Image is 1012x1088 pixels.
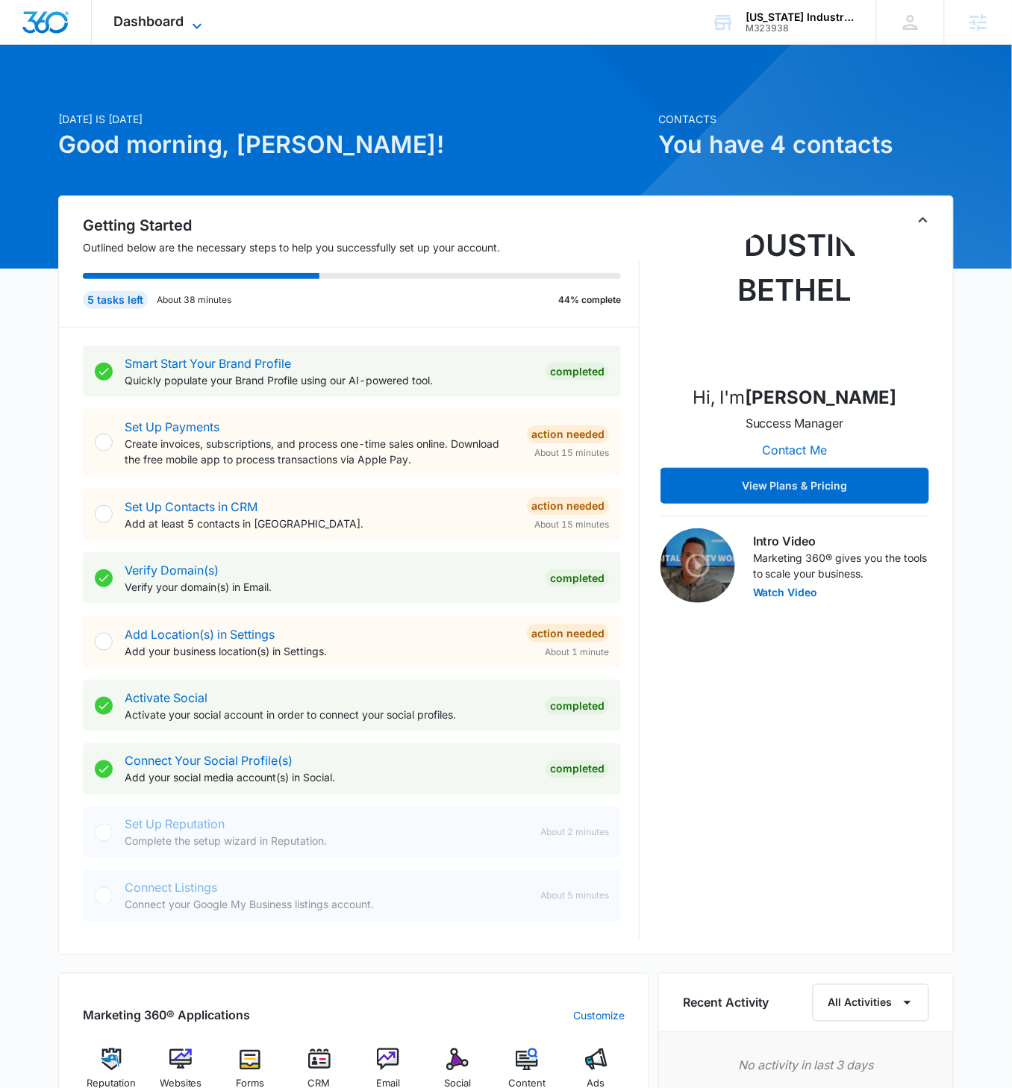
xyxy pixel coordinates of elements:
[125,436,515,467] p: Create invoices, subscriptions, and process one-time sales online. Download the free mobile app t...
[693,384,897,411] p: Hi, I'm
[658,111,954,127] p: Contacts
[546,569,609,587] div: Completed
[83,240,640,255] p: Outlined below are the necessary steps to help you successfully set up your account.
[125,627,275,642] a: Add Location(s) in Settings
[125,897,528,913] p: Connect your Google My Business listings account.
[546,363,609,381] div: Completed
[114,13,184,29] span: Dashboard
[125,499,257,514] a: Set Up Contacts in CRM
[720,223,869,372] img: Dustin Bethel
[125,419,219,434] a: Set Up Payments
[660,528,735,603] img: Intro Video
[125,834,528,849] p: Complete the setup wizard in Reputation.
[748,432,843,468] button: Contact Me
[125,372,534,388] p: Quickly populate your Brand Profile using our AI-powered tool.
[813,984,929,1022] button: All Activities
[527,625,609,643] div: Action Needed
[83,291,148,309] div: 5 tasks left
[658,127,954,163] h1: You have 4 contacts
[58,111,649,127] p: [DATE] is [DATE]
[753,532,929,550] h3: Intro Video
[914,211,932,229] button: Toggle Collapse
[753,587,818,598] button: Watch Video
[125,643,515,659] p: Add your business location(s) in Settings.
[683,994,769,1012] h6: Recent Activity
[125,690,207,705] a: Activate Social
[573,1008,625,1024] a: Customize
[527,497,609,515] div: Action Needed
[660,468,929,504] button: View Plans & Pricing
[125,707,534,722] p: Activate your social account in order to connect your social profiles.
[753,550,929,581] p: Marketing 360® gives you the tools to scale your business.
[546,697,609,715] div: Completed
[746,23,855,34] div: account id
[58,127,649,163] h1: Good morning, [PERSON_NAME]!
[527,425,609,443] div: Action Needed
[540,826,609,840] span: About 2 minutes
[746,11,855,23] div: account name
[534,446,609,460] span: About 15 minutes
[125,579,534,595] p: Verify your domain(s) in Email.
[83,214,640,237] h2: Getting Started
[125,516,515,531] p: Add at least 5 contacts in [GEOGRAPHIC_DATA].
[534,518,609,531] span: About 15 minutes
[83,1007,250,1025] h2: Marketing 360® Applications
[125,754,293,769] a: Connect Your Social Profile(s)
[157,293,231,307] p: About 38 minutes
[746,387,897,408] strong: [PERSON_NAME]
[558,293,621,307] p: 44% complete
[540,890,609,903] span: About 5 minutes
[545,645,609,659] span: About 1 minute
[125,563,219,578] a: Verify Domain(s)
[746,414,844,432] p: Success Manager
[125,356,291,371] a: Smart Start Your Brand Profile
[683,1057,929,1075] p: No activity in last 3 days
[125,770,534,786] p: Add your social media account(s) in Social.
[546,760,609,778] div: Completed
